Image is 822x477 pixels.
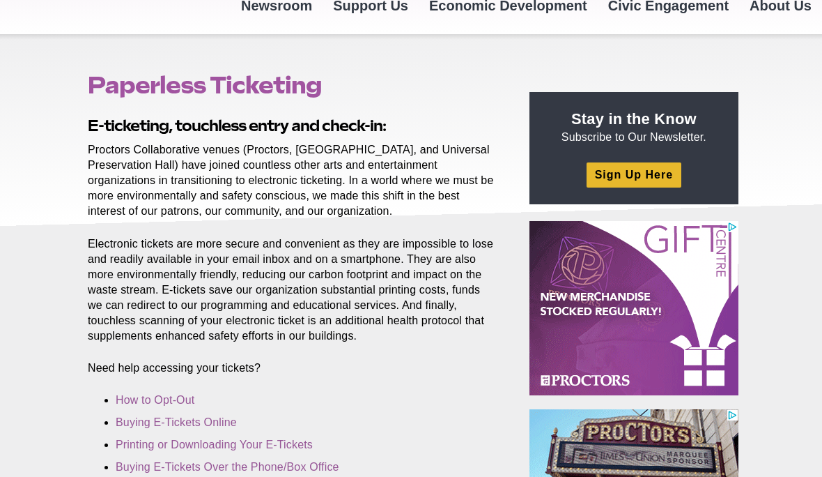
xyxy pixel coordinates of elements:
p: Proctors Collaborative venues (Proctors, [GEOGRAPHIC_DATA], and Universal Preservation Hall) have... [88,142,497,219]
p: Need help accessing your tickets? [88,361,497,376]
a: How to Opt-Out [116,394,194,406]
a: Printing or Downloading Your E-Tickets [116,439,313,450]
p: Subscribe to Our Newsletter. [546,109,722,145]
a: Sign Up Here [587,162,681,187]
a: Buying E-Tickets Online [116,416,237,428]
a: Buying E-Tickets Over the Phone/Box Office [116,461,339,473]
iframe: Advertisement [529,221,738,395]
strong: E-ticketing, touchless entry and check-in: [88,116,386,135]
h1: Paperless Ticketing [88,72,497,98]
p: Electronic tickets are more secure and convenient as they are impossible to lose and readily avai... [88,236,497,344]
strong: Stay in the Know [571,110,697,128]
